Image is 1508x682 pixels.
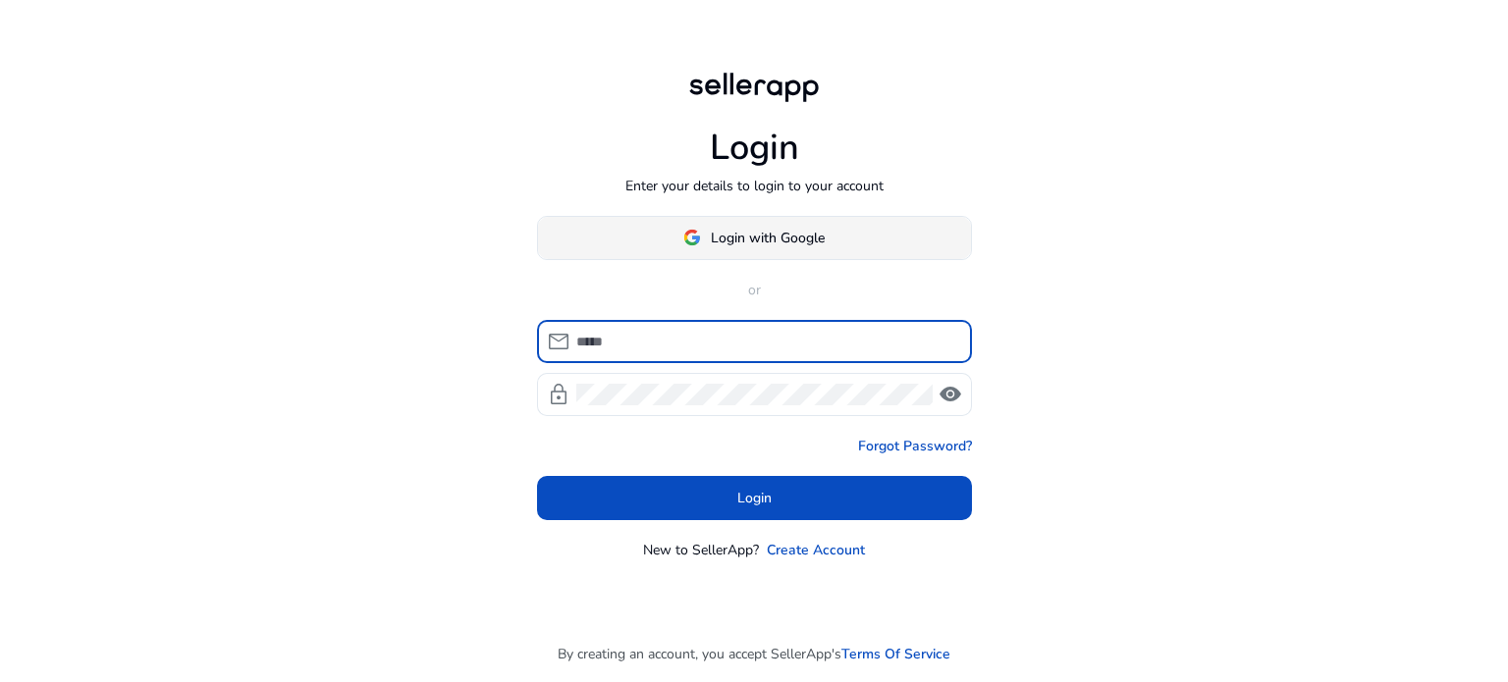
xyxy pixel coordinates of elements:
[537,476,972,520] button: Login
[710,127,799,169] h1: Login
[767,540,865,560] a: Create Account
[537,216,972,260] button: Login with Google
[737,488,772,508] span: Login
[841,644,950,664] a: Terms Of Service
[939,383,962,406] span: visibility
[683,229,701,246] img: google-logo.svg
[547,330,570,353] span: mail
[625,176,884,196] p: Enter your details to login to your account
[858,436,972,456] a: Forgot Password?
[711,228,825,248] span: Login with Google
[643,540,759,560] p: New to SellerApp?
[537,280,972,300] p: or
[547,383,570,406] span: lock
